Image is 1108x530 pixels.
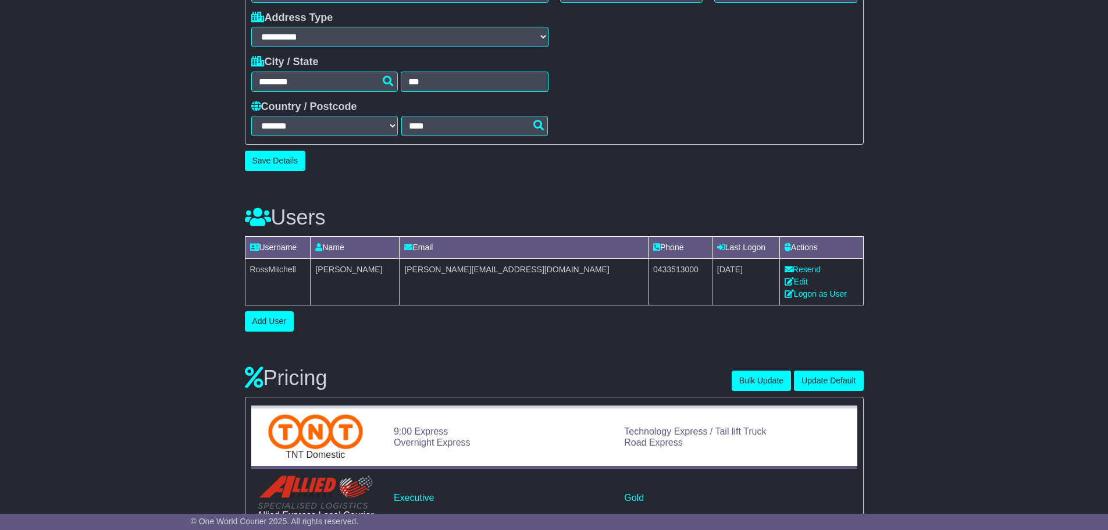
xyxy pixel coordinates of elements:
[400,258,649,305] td: [PERSON_NAME][EMAIL_ADDRESS][DOMAIN_NAME]
[245,151,306,171] button: Save Details
[624,437,683,447] a: Road Express
[394,493,434,503] a: Executive
[257,449,374,460] div: TNT Domestic
[245,258,311,305] td: RossMitchell
[245,311,294,332] button: Add User
[251,56,319,69] label: City / State
[191,517,359,526] span: © One World Courier 2025. All rights reserved.
[779,236,863,258] td: Actions
[712,258,779,305] td: [DATE]
[785,277,808,286] a: Edit
[257,510,374,521] div: Allied Express Local Courier
[712,236,779,258] td: Last Logon
[257,475,373,510] img: Allied Express Local Courier
[245,236,311,258] td: Username
[245,206,864,229] h3: Users
[624,426,766,436] a: Technology Express / Tail lift Truck
[245,367,732,390] h3: Pricing
[311,258,400,305] td: [PERSON_NAME]
[648,236,712,258] td: Phone
[251,101,357,113] label: Country / Postcode
[394,437,471,447] a: Overnight Express
[311,236,400,258] td: Name
[394,426,448,436] a: 9:00 Express
[400,236,649,258] td: Email
[732,371,791,391] button: Bulk Update
[648,258,712,305] td: 0433513000
[268,414,363,449] img: TNT Domestic
[785,289,847,298] a: Logon as User
[785,265,821,274] a: Resend
[624,493,644,503] a: Gold
[251,12,333,24] label: Address Type
[794,371,863,391] button: Update Default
